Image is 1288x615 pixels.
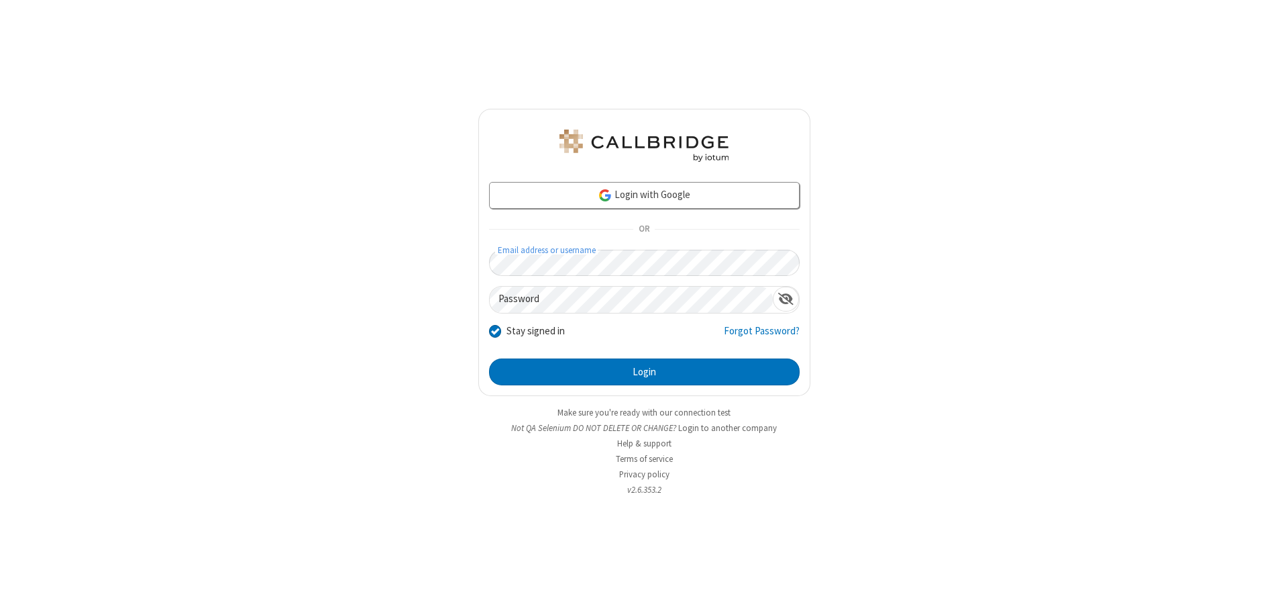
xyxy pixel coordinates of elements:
iframe: Chat [1254,580,1278,606]
button: Login [489,359,800,385]
button: Login to another company [678,422,777,434]
div: Show password [773,287,799,312]
label: Stay signed in [506,324,565,339]
img: google-icon.png [598,188,612,203]
a: Help & support [617,438,672,449]
li: Not QA Selenium DO NOT DELETE OR CHANGE? [478,422,810,434]
input: Email address or username [489,250,800,276]
a: Privacy policy [619,469,669,480]
a: Terms of service [616,453,673,465]
img: QA Selenium DO NOT DELETE OR CHANGE [557,130,731,162]
span: OR [633,220,655,239]
input: Password [490,287,773,313]
a: Login with Google [489,182,800,209]
a: Make sure you're ready with our connection test [557,407,731,418]
a: Forgot Password? [724,324,800,349]
li: v2.6.353.2 [478,483,810,496]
